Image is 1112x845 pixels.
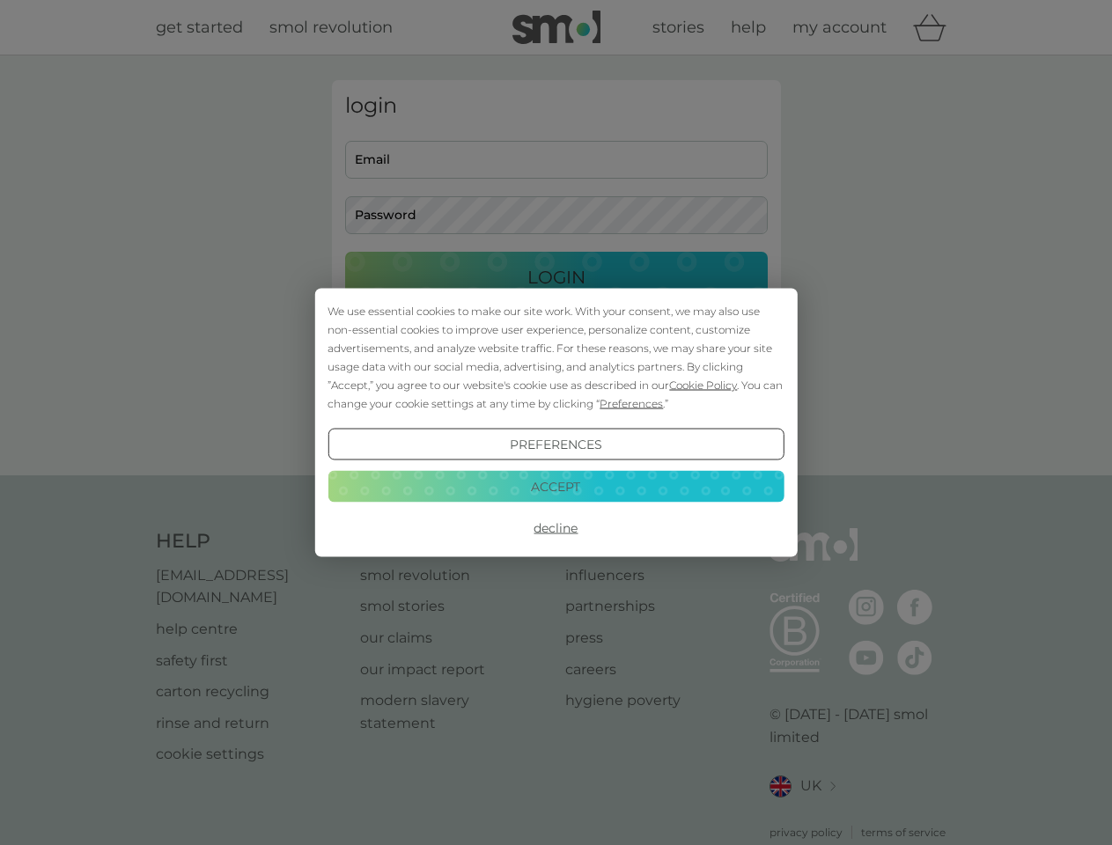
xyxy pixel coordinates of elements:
[328,470,784,502] button: Accept
[328,512,784,544] button: Decline
[600,397,663,410] span: Preferences
[328,302,784,413] div: We use essential cookies to make our site work. With your consent, we may also use non-essential ...
[328,429,784,460] button: Preferences
[669,378,737,392] span: Cookie Policy
[314,289,797,557] div: Cookie Consent Prompt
